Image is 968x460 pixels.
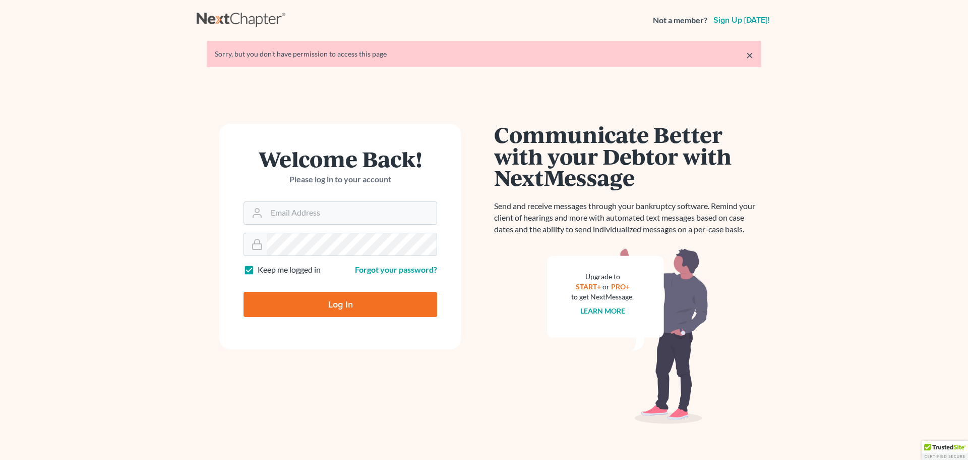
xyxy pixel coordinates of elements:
a: Sign up [DATE]! [711,16,771,24]
p: Send and receive messages through your bankruptcy software. Remind your client of hearings and mo... [494,200,761,235]
div: TrustedSite Certified [922,441,968,460]
a: Learn more [580,306,625,315]
input: Email Address [267,202,437,224]
a: PRO+ [611,282,630,291]
a: Forgot your password? [355,265,437,274]
span: or [602,282,610,291]
h1: Communicate Better with your Debtor with NextMessage [494,124,761,188]
a: START+ [576,282,601,291]
div: Sorry, but you don't have permission to access this page [215,49,753,59]
div: to get NextMessage. [571,292,634,302]
h1: Welcome Back! [244,148,437,170]
strong: Not a member? [653,15,707,26]
input: Log In [244,292,437,317]
div: Upgrade to [571,272,634,282]
a: × [746,49,753,61]
label: Keep me logged in [258,264,321,276]
img: nextmessage_bg-59042aed3d76b12b5cd301f8e5b87938c9018125f34e5fa2b7a6b67550977c72.svg [547,247,708,424]
p: Please log in to your account [244,174,437,185]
